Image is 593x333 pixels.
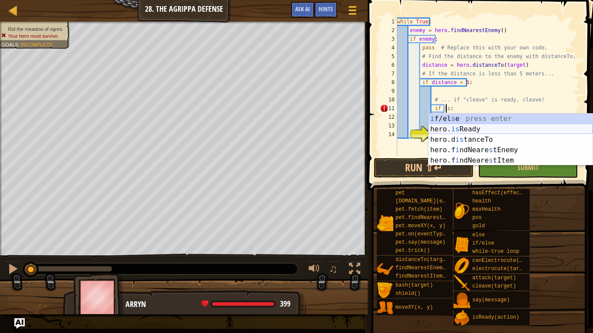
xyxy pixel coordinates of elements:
div: 3 [380,35,397,43]
div: 1 [380,17,397,26]
span: pet.findNearestByType(type) [395,215,480,221]
span: [DOMAIN_NAME](enemy) [395,198,458,204]
span: cleave(target) [472,283,516,289]
span: Submit [517,163,539,172]
span: maxHealth [472,206,501,212]
span: gold [472,223,485,229]
button: ♫ [327,261,342,279]
div: 2 [380,26,397,35]
span: attack(target) [472,275,516,281]
span: Incomplete [21,42,53,47]
span: bash(target) [395,282,433,288]
span: pet.say(message) [395,239,445,245]
div: 8 [380,78,397,87]
img: portrait.png [454,275,470,291]
div: 9 [380,87,397,95]
div: 14 [380,130,397,139]
button: Ask AI [291,2,314,18]
span: distanceTo(target) [395,257,452,263]
span: findNearestItem() [395,273,448,279]
span: 399 [280,298,290,309]
img: portrait.png [454,310,470,326]
span: pet.on(eventType, handler) [395,231,477,237]
img: thang_avatar_frame.png [73,273,124,321]
img: portrait.png [454,236,470,253]
span: ♫ [329,262,338,275]
span: isReady(action) [472,314,519,320]
button: Show game menu [342,2,363,22]
li: Your hero must survive. [1,33,65,39]
span: moveXY(x, y) [395,304,433,310]
span: else [472,232,485,238]
img: portrait.png [454,258,470,274]
span: : [18,42,21,47]
span: shield() [395,291,421,297]
span: if/else [472,240,494,246]
button: Adjust volume [306,261,323,279]
span: Goals [1,42,18,47]
div: health: 399 / 399 [201,300,290,308]
span: canElectrocute(target) [472,258,541,264]
span: pet.trick() [395,248,430,254]
div: 4 [380,43,397,52]
span: electrocute(target) [472,266,532,272]
img: portrait.png [377,282,393,299]
span: pet.moveXY(x, y) [395,223,445,229]
li: Rid the meadow of ogres. [1,26,65,33]
span: Your hero must survive. [8,33,59,39]
button: Submit [478,158,578,178]
span: Ask AI [295,5,310,13]
button: Run ⇧↵ [374,158,474,178]
span: pet [395,190,405,196]
span: Hints [319,5,333,13]
button: Toggle fullscreen [346,261,363,279]
span: findNearestEnemy() [395,265,452,271]
span: say(message) [472,297,510,303]
span: pet.fetch(item) [395,206,442,212]
div: Arryn [125,299,297,310]
span: Rid the meadow of ogres. [8,26,64,32]
span: health [472,198,491,204]
img: portrait.png [454,202,470,219]
div: 5 [380,52,397,61]
img: portrait.png [377,300,393,316]
button: Ctrl + P: Pause [4,261,22,279]
img: portrait.png [377,215,393,231]
img: portrait.png [377,261,393,277]
div: 11 [380,104,397,113]
div: 7 [380,69,397,78]
div: 13 [380,121,397,130]
span: pos [472,215,482,221]
div: 10 [380,95,397,104]
span: hasEffect(effect) [472,190,525,196]
img: portrait.png [454,292,470,309]
div: 6 [380,61,397,69]
button: Ask AI [14,318,25,329]
span: while-true loop [472,248,519,255]
div: 12 [380,113,397,121]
